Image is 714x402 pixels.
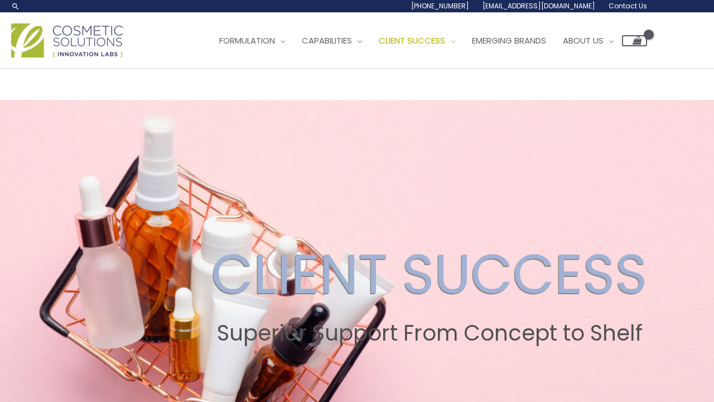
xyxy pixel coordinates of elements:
[11,23,123,58] img: Cosmetic Solutions Logo
[370,24,464,58] a: Client Success
[202,24,647,58] nav: Site Navigation
[563,35,604,46] span: About Us
[464,24,554,58] a: Emerging Brands
[293,24,370,58] a: Capabilities
[609,1,647,11] span: Contact Us
[379,35,445,46] span: Client Success
[472,35,546,46] span: Emerging Brands
[554,24,622,58] a: About Us
[411,1,469,11] span: [PHONE_NUMBER]
[622,35,647,46] a: View Shopping Cart, empty
[211,24,293,58] a: Formulation
[483,1,595,11] span: [EMAIL_ADDRESS][DOMAIN_NAME]
[219,35,275,46] span: Formulation
[211,320,648,346] h2: Superior Support From Concept to Shelf
[302,35,352,46] span: Capabilities
[211,241,648,307] h2: CLIENT SUCCESS
[11,2,20,11] a: Search icon link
